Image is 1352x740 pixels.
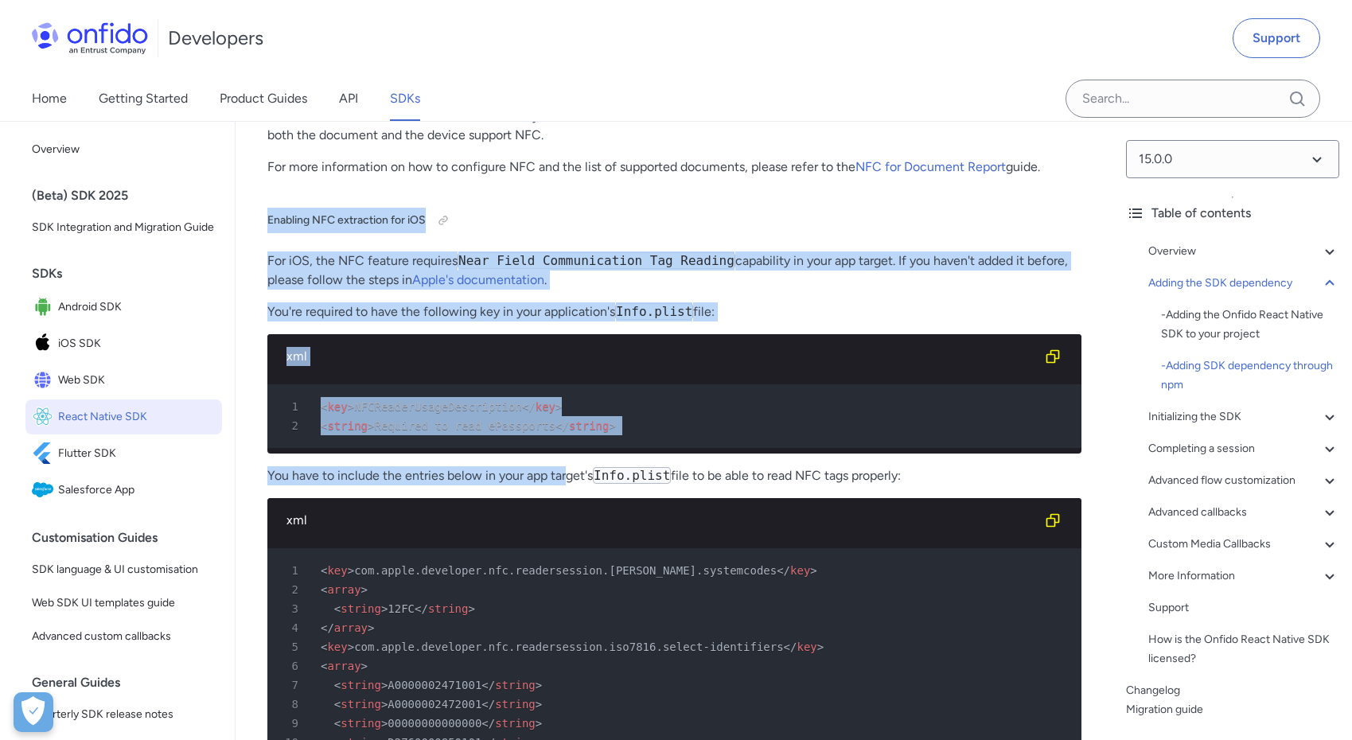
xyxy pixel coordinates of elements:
span: NFCReaderUsageDescription [354,400,522,413]
a: Custom Media Callbacks [1148,535,1339,554]
span: 8 [274,695,310,714]
span: > [381,717,388,730]
code: Info.plist [593,467,671,484]
a: IconWeb SDKWeb SDK [25,363,222,398]
div: Initializing the SDK [1148,407,1339,426]
span: < [321,564,327,577]
a: Advanced custom callbacks [25,621,222,652]
span: Web SDK [58,369,216,391]
span: key [797,641,816,653]
span: 9 [274,714,310,733]
span: string [495,717,536,730]
span: </ [415,602,428,615]
button: Open Preferences [14,692,53,732]
span: array [327,583,360,596]
div: SDKs [32,258,228,290]
span: > [361,583,368,596]
span: string [341,679,381,691]
span: Web SDK UI templates guide [32,594,216,613]
img: IconFlutter SDK [32,442,58,465]
span: > [810,564,816,577]
span: </ [321,621,334,634]
span: </ [481,679,495,691]
span: > [381,602,388,615]
span: > [348,400,354,413]
span: string [341,698,381,711]
a: -Adding the Onfido React Native SDK to your project [1161,306,1339,344]
a: Home [32,76,67,121]
span: < [321,641,327,653]
span: key [536,400,555,413]
span: 5 [274,637,310,656]
span: 2 [274,580,310,599]
span: < [321,400,327,413]
span: SDK Integration and Migration Guide [32,218,216,237]
a: IconFlutter SDKFlutter SDK [25,436,222,471]
a: More Information [1148,567,1339,586]
div: - Adding SDK dependency through npm [1161,356,1339,395]
div: xml [286,511,1037,530]
span: A0000002471001 [388,679,481,691]
span: > [536,679,542,691]
a: SDK Integration and Migration Guide [25,212,222,243]
a: NFC for Document Report [855,159,1006,174]
span: </ [481,717,495,730]
span: 3 [274,599,310,618]
p: For more information on how to configure NFC and the list of supported documents, please refer to... [267,158,1081,177]
span: key [790,564,810,577]
span: key [327,400,347,413]
h5: Enabling NFC extraction for iOS [267,208,1081,233]
span: React Native SDK [58,406,216,428]
a: Overview [25,134,222,166]
a: Web SDK UI templates guide [25,587,222,619]
span: Overview [32,140,216,159]
div: xml [286,347,1037,366]
span: string [569,419,610,432]
span: > [381,698,388,711]
span: Advanced custom callbacks [32,627,216,646]
span: A0000002472001 [388,698,481,711]
span: com.apple.developer.nfc.readersession.iso7816.select-identifiers [354,641,783,653]
a: Apple's documentation [412,272,544,287]
div: (Beta) SDK 2025 [32,180,228,212]
a: IconReact Native SDKReact Native SDK [25,399,222,434]
code: Near Field Communication Tag Reading [458,252,735,269]
div: Customisation Guides [32,522,228,554]
a: Adding the SDK dependency [1148,274,1339,293]
a: IconiOS SDKiOS SDK [25,326,222,361]
span: string [327,419,368,432]
span: string [341,717,381,730]
span: > [609,419,615,432]
span: 1 [274,561,310,580]
span: > [555,400,562,413]
span: </ [481,698,495,711]
span: </ [522,400,536,413]
a: Support [1148,598,1339,617]
button: Copy code snippet button [1037,341,1069,372]
a: Advanced callbacks [1148,503,1339,522]
h1: Developers [168,25,263,51]
span: > [468,602,474,615]
img: IconWeb SDK [32,369,58,391]
span: string [495,679,536,691]
div: General Guides [32,667,228,699]
span: Android SDK [58,296,216,318]
span: </ [784,641,797,653]
span: > [536,698,542,711]
span: 4 [274,618,310,637]
span: 2 [274,416,310,435]
span: Required to read ePassports [374,419,555,432]
div: Cookie Preferences [14,692,53,732]
div: Advanced flow customization [1148,471,1339,490]
a: Overview [1148,242,1339,261]
span: < [321,419,327,432]
a: IconAndroid SDKAndroid SDK [25,290,222,325]
span: string [341,602,381,615]
span: iOS SDK [58,333,216,355]
input: Onfido search input field [1066,80,1320,118]
code: Info.plist [615,303,693,320]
